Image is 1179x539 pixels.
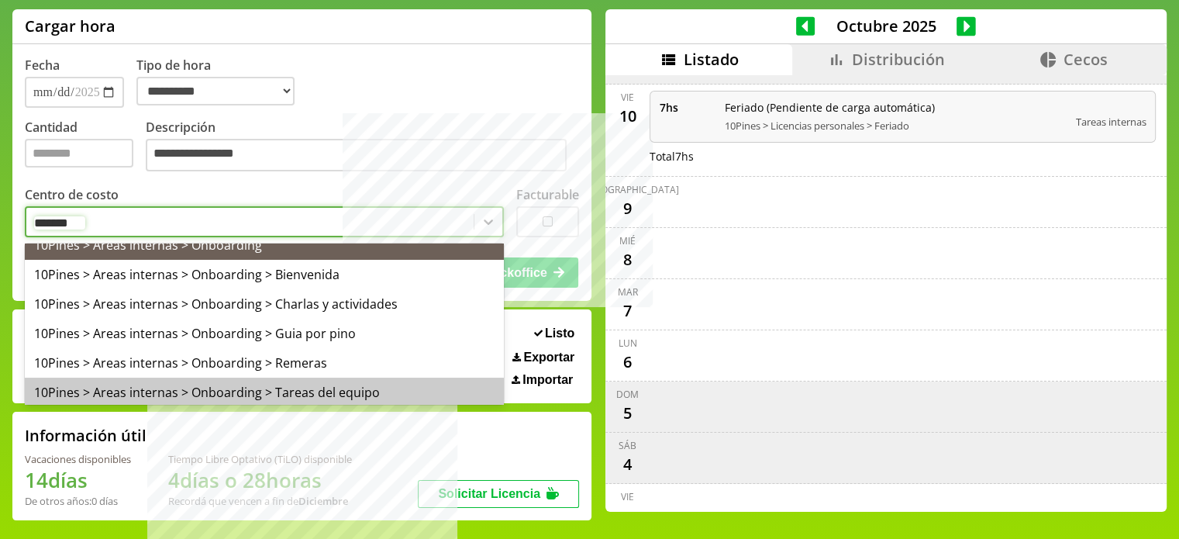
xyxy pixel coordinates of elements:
[529,326,580,341] button: Listo
[508,350,579,365] button: Exportar
[25,186,119,203] label: Centro de costo
[418,480,579,508] button: Solicitar Licencia
[136,77,295,105] select: Tipo de hora
[25,260,504,289] div: 10Pines > Areas internas > Onboarding > Bienvenida
[1075,115,1146,129] span: Tareas internas
[522,373,573,387] span: Importar
[25,230,504,260] div: 10Pines > Areas internas > Onboarding
[25,119,146,175] label: Cantidad
[523,351,574,365] span: Exportar
[852,49,945,70] span: Distribución
[545,327,574,340] span: Listo
[650,149,1157,164] div: Total 7 hs
[605,75,1167,510] div: scrollable content
[25,348,504,378] div: 10Pines > Areas internas > Onboarding > Remeras
[815,16,957,36] span: Octubre 2025
[618,285,638,299] div: mar
[615,299,640,323] div: 7
[146,119,579,175] label: Descripción
[615,104,640,129] div: 10
[619,337,637,350] div: lun
[25,452,131,466] div: Vacaciones disponibles
[298,494,348,508] b: Diciembre
[25,425,147,446] h2: Información útil
[25,16,115,36] h1: Cargar hora
[168,494,352,508] div: Recordá que vencen a fin de
[619,234,636,247] div: mié
[615,452,640,477] div: 4
[577,183,679,196] div: [DEMOGRAPHIC_DATA]
[430,266,546,279] span: Enviar al backoffice
[615,247,640,272] div: 8
[25,494,131,508] div: De otros años: 0 días
[25,289,504,319] div: 10Pines > Areas internas > Onboarding > Charlas y actividades
[615,196,640,221] div: 9
[168,466,352,494] h1: 4 días o 28 horas
[146,139,567,171] textarea: Descripción
[25,139,133,168] input: Cantidad
[616,388,639,401] div: dom
[619,439,636,452] div: sáb
[621,490,634,503] div: vie
[660,100,714,115] span: 7 hs
[136,57,307,108] label: Tipo de hora
[725,119,1065,133] span: 10Pines > Licencias personales > Feriado
[684,49,739,70] span: Listado
[516,186,579,203] label: Facturable
[25,57,60,74] label: Fecha
[1064,49,1108,70] span: Cecos
[438,487,540,500] span: Solicitar Licencia
[615,503,640,528] div: 3
[621,91,634,104] div: vie
[615,350,640,375] div: 6
[25,378,504,407] div: 10Pines > Areas internas > Onboarding > Tareas del equipo
[725,100,1065,115] span: Feriado (Pendiente de carga automática)
[25,466,131,494] h1: 14 días
[615,401,640,426] div: 5
[168,452,352,466] div: Tiempo Libre Optativo (TiLO) disponible
[25,319,504,348] div: 10Pines > Areas internas > Onboarding > Guia por pino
